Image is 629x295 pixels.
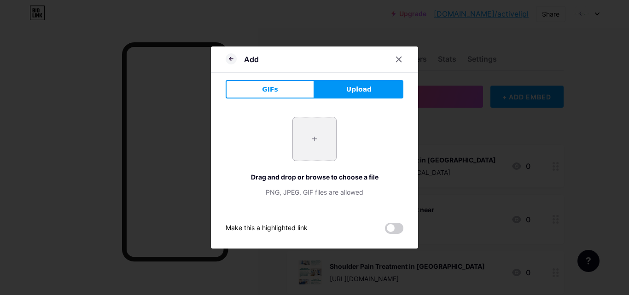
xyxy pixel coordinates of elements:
div: Drag and drop or browse to choose a file [226,172,403,182]
div: Make this a highlighted link [226,223,308,234]
span: Upload [346,85,372,94]
span: GIFs [262,85,278,94]
div: PNG, JPEG, GIF files are allowed [226,187,403,197]
button: GIFs [226,80,314,98]
button: Upload [314,80,403,98]
div: Add [244,54,259,65]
